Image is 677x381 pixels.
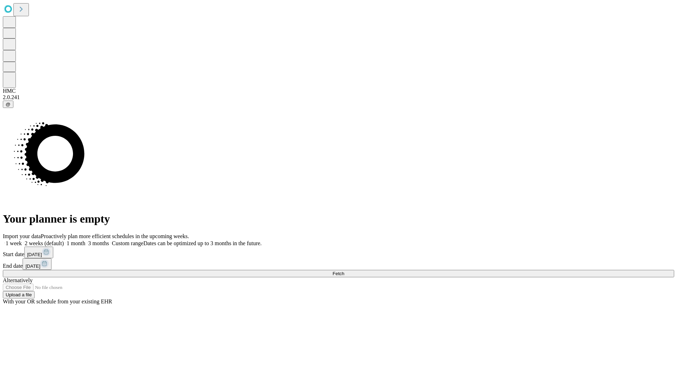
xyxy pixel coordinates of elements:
[3,94,674,101] div: 2.0.241
[3,258,674,270] div: End date
[3,270,674,277] button: Fetch
[144,240,262,246] span: Dates can be optimized up to 3 months in the future.
[3,298,112,304] span: With your OR schedule from your existing EHR
[333,271,344,276] span: Fetch
[112,240,143,246] span: Custom range
[3,247,674,258] div: Start date
[41,233,189,239] span: Proactively plan more efficient schedules in the upcoming weeks.
[27,252,42,257] span: [DATE]
[6,102,11,107] span: @
[3,212,674,225] h1: Your planner is empty
[3,233,41,239] span: Import your data
[23,258,51,270] button: [DATE]
[88,240,109,246] span: 3 months
[6,240,22,246] span: 1 week
[25,264,40,269] span: [DATE]
[3,291,35,298] button: Upload a file
[25,240,64,246] span: 2 weeks (default)
[3,101,13,108] button: @
[3,88,674,94] div: HMC
[24,247,53,258] button: [DATE]
[67,240,85,246] span: 1 month
[3,277,32,283] span: Alternatively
